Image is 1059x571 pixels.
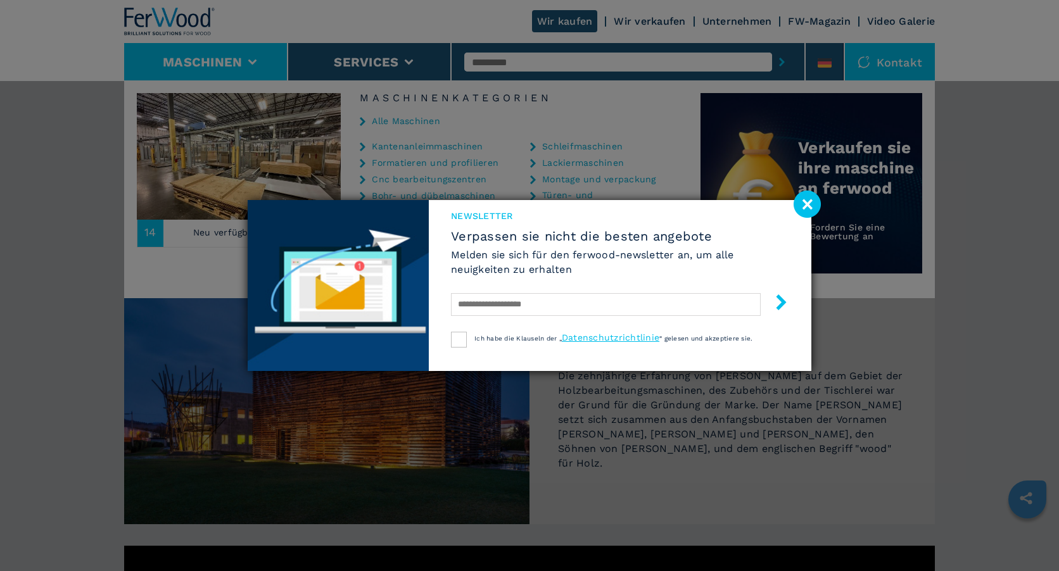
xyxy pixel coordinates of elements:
[562,332,659,342] a: Datenschutzrichtlinie
[451,248,789,277] h6: Melden sie sich für den ferwood-newsletter an, um alle neuigkeiten zu erhalten
[248,200,429,371] img: Newsletter image
[451,229,789,244] span: Verpassen sie nicht die besten angebote
[761,289,789,319] button: submit-button
[659,335,752,342] span: “ gelesen und akzeptiere sie.
[474,335,562,342] span: Ich habe die Klauseln der „
[451,210,789,222] span: Newsletter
